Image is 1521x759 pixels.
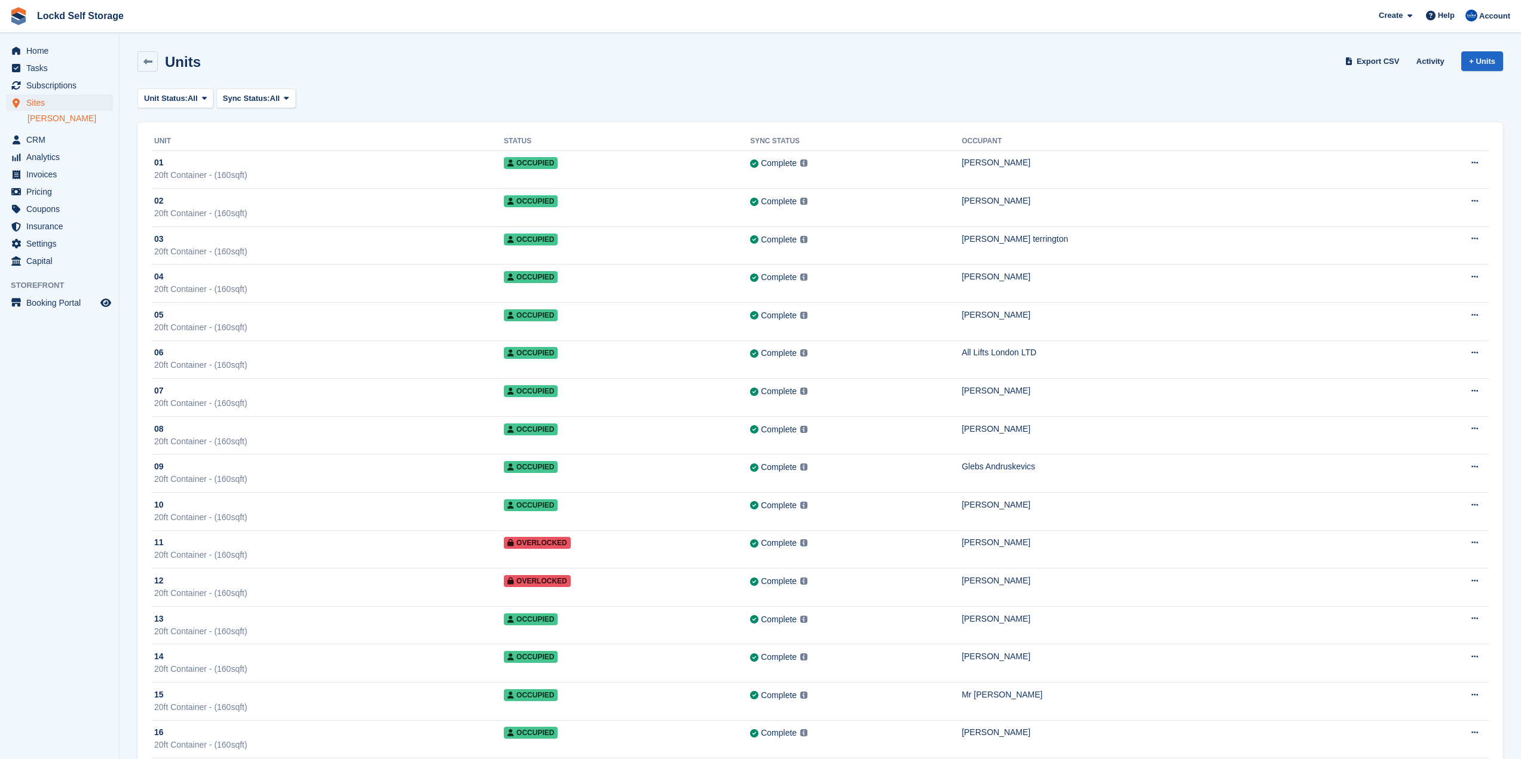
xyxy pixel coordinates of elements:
[154,207,504,220] div: 20ft Container - (160sqft)
[962,346,1396,359] div: All Lifts London LTD
[6,166,113,183] a: menu
[800,198,807,205] img: icon-info-grey-7440780725fd019a000dd9b08b2336e03edf1995a4989e88bcd33f0948082b44.svg
[962,309,1396,321] div: [PERSON_NAME]
[154,233,164,245] span: 03
[962,574,1396,587] div: [PERSON_NAME]
[26,218,98,235] span: Insurance
[154,689,164,701] span: 15
[6,253,113,269] a: menu
[504,271,558,283] span: Occupied
[26,60,98,76] span: Tasks
[1412,51,1449,71] a: Activity
[26,77,98,94] span: Subscriptions
[154,625,504,638] div: 20ft Container - (160sqft)
[800,539,807,546] img: icon-info-grey-7440780725fd019a000dd9b08b2336e03edf1995a4989e88bcd33f0948082b44.svg
[504,689,558,701] span: Occupied
[761,347,797,359] div: Complete
[154,397,504,410] div: 20ft Container - (160sqft)
[154,613,164,625] span: 13
[154,574,164,587] span: 12
[154,321,504,334] div: 20ft Container - (160sqft)
[1465,10,1477,21] img: Jonny Bleach
[154,511,504,524] div: 20ft Container - (160sqft)
[504,132,750,151] th: Status
[154,663,504,675] div: 20ft Container - (160sqft)
[154,245,504,258] div: 20ft Container - (160sqft)
[152,132,504,151] th: Unit
[154,499,164,511] span: 10
[761,309,797,322] div: Complete
[223,93,270,105] span: Sync Status:
[504,309,558,321] span: Occupied
[962,613,1396,625] div: [PERSON_NAME]
[26,201,98,217] span: Coupons
[154,385,164,397] span: 07
[962,460,1396,473] div: Glebs Andruskevics
[6,94,113,111] a: menu
[26,235,98,252] span: Settings
[154,359,504,371] div: 20ft Container - (160sqft)
[761,689,797,702] div: Complete
[761,651,797,663] div: Complete
[6,77,113,94] a: menu
[6,131,113,148] a: menu
[962,233,1396,245] div: [PERSON_NAME] terrington
[504,575,571,587] span: Overlocked
[26,183,98,200] span: Pricing
[6,60,113,76] a: menu
[800,388,807,395] img: icon-info-grey-7440780725fd019a000dd9b08b2336e03edf1995a4989e88bcd33f0948082b44.svg
[6,294,113,311] a: menu
[26,166,98,183] span: Invoices
[504,195,558,207] span: Occupied
[761,157,797,170] div: Complete
[270,93,280,105] span: All
[800,274,807,281] img: icon-info-grey-7440780725fd019a000dd9b08b2336e03edf1995a4989e88bcd33f0948082b44.svg
[26,253,98,269] span: Capital
[800,312,807,319] img: icon-info-grey-7440780725fd019a000dd9b08b2336e03edf1995a4989e88bcd33f0948082b44.svg
[154,195,164,207] span: 02
[6,235,113,252] a: menu
[154,473,504,485] div: 20ft Container - (160sqft)
[761,575,797,588] div: Complete
[800,616,807,623] img: icon-info-grey-7440780725fd019a000dd9b08b2336e03edf1995a4989e88bcd33f0948082b44.svg
[504,613,558,625] span: Occupied
[6,183,113,200] a: menu
[962,726,1396,739] div: [PERSON_NAME]
[750,132,962,151] th: Sync Status
[800,349,807,357] img: icon-info-grey-7440780725fd019a000dd9b08b2336e03edf1995a4989e88bcd33f0948082b44.svg
[761,233,797,246] div: Complete
[99,296,113,310] a: Preview store
[800,236,807,243] img: icon-info-grey-7440780725fd019a000dd9b08b2336e03edf1995a4989e88bcd33f0948082b44.svg
[962,195,1396,207] div: [PERSON_NAME]
[504,423,558,435] span: Occupied
[26,94,98,111] span: Sites
[800,692,807,699] img: icon-info-grey-7440780725fd019a000dd9b08b2336e03edf1995a4989e88bcd33f0948082b44.svg
[144,93,188,105] span: Unit Status:
[6,149,113,165] a: menu
[26,294,98,311] span: Booking Portal
[154,346,164,359] span: 06
[800,653,807,660] img: icon-info-grey-7440780725fd019a000dd9b08b2336e03edf1995a4989e88bcd33f0948082b44.svg
[154,169,504,182] div: 20ft Container - (160sqft)
[154,726,164,739] span: 16
[26,149,98,165] span: Analytics
[6,42,113,59] a: menu
[761,423,797,436] div: Complete
[154,739,504,751] div: 20ft Container - (160sqft)
[1357,56,1400,67] span: Export CSV
[154,650,164,663] span: 14
[154,309,164,321] span: 05
[6,201,113,217] a: menu
[761,613,797,626] div: Complete
[962,499,1396,511] div: [PERSON_NAME]
[504,347,558,359] span: Occupied
[154,435,504,448] div: 20ft Container - (160sqft)
[1343,51,1404,71] a: Export CSV
[800,426,807,433] img: icon-info-grey-7440780725fd019a000dd9b08b2336e03edf1995a4989e88bcd33f0948082b44.svg
[962,385,1396,397] div: [PERSON_NAME]
[154,701,504,714] div: 20ft Container - (160sqft)
[504,651,558,663] span: Occupied
[165,54,201,70] h2: Units
[154,423,164,435] span: 08
[32,6,128,26] a: Lockd Self Storage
